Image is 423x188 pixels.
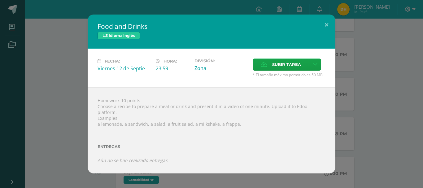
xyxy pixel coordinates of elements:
[98,32,140,39] span: L.3 Idioma Inglés
[98,157,168,163] i: Aún no se han realizado entregas
[98,22,325,31] h2: Food and Drinks
[98,144,325,149] label: Entregas
[318,15,335,36] button: Close (Esc)
[156,65,190,72] div: 23:59
[194,65,248,72] div: Zona
[272,59,301,70] span: Subir tarea
[98,65,151,72] div: Viernes 12 de Septiembre
[105,59,120,63] span: Fecha:
[194,59,248,63] label: División:
[88,87,335,173] div: Homework-10 points Choose a recipe to prepare a meal or drink and present it in a video of one mi...
[164,59,177,63] span: Hora:
[253,72,325,77] span: * El tamaño máximo permitido es 50 MB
